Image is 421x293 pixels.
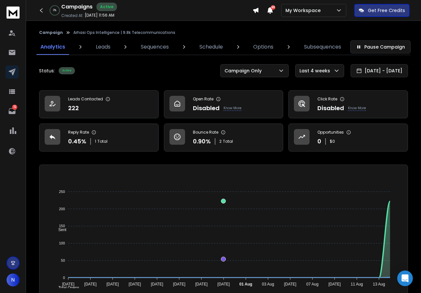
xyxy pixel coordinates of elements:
tspan: [DATE] [84,282,97,286]
tspan: [DATE] [151,282,163,286]
a: Leads [92,39,114,55]
a: Reply Rate0.45%1Total [39,124,159,152]
tspan: 150 [59,224,65,228]
tspan: [DATE] [129,282,141,286]
p: 0 % [53,8,56,12]
tspan: 200 [59,207,65,211]
p: 0 [317,137,321,146]
span: 1 [95,139,96,144]
p: 0.90 % [193,137,211,146]
tspan: 50 [61,258,65,262]
p: Analytics [40,43,65,51]
tspan: 07 Aug [306,282,318,286]
tspan: 0 [63,276,65,280]
p: Campaign Only [225,67,264,74]
div: Active [59,67,75,74]
a: Options [249,39,277,55]
div: Open Intercom Messenger [397,271,413,286]
p: Disabled [317,104,344,113]
p: [DATE] 11:56 AM [85,13,114,18]
p: Schedule [199,43,223,51]
tspan: [DATE] [173,282,186,286]
a: 72 [6,105,19,118]
p: Status: [39,67,55,74]
a: Bounce Rate0.90%2Total [164,124,283,152]
button: N [7,273,20,286]
p: Leads Contacted [68,96,103,102]
tspan: [DATE] [284,282,297,286]
span: 2 [219,139,222,144]
p: $ 0 [330,139,335,144]
p: My Workspace [285,7,323,14]
p: 72 [12,105,17,110]
tspan: 250 [59,190,65,194]
span: Total Opens [53,286,79,290]
p: Reply Rate [68,130,89,135]
a: Leads Contacted222 [39,90,159,118]
p: 222 [68,104,79,113]
button: [DATE] - [DATE] [351,64,408,77]
p: Open Rate [193,96,213,102]
a: Subsequences [300,39,345,55]
a: Open RateDisabledKnow More [164,90,283,118]
tspan: 03 Aug [262,282,274,286]
tspan: [DATE] [196,282,208,286]
tspan: [DATE] [328,282,341,286]
p: Subsequences [304,43,341,51]
p: Know More [348,106,366,111]
p: Know More [224,106,241,111]
p: Get Free Credits [368,7,405,14]
a: Sequences [137,39,173,55]
p: Bounce Rate [193,130,218,135]
a: Opportunities0$0 [288,124,408,152]
a: Analytics [36,39,69,55]
p: Disabled [193,104,220,113]
tspan: [DATE] [107,282,119,286]
p: Last 4 weeks [299,67,333,74]
p: Opportunities [317,130,344,135]
img: logo [7,7,20,19]
a: Click RateDisabledKnow More [288,90,408,118]
button: Campaign [39,30,63,35]
span: Total [97,139,108,144]
button: Pause Campaign [350,40,411,53]
tspan: [DATE] [62,282,75,286]
p: Arhasi Ops Intelligence | 9.8k Telecommunications [73,30,175,35]
tspan: 13 Aug [373,282,385,286]
tspan: 100 [59,241,65,245]
p: Click Rate [317,96,337,102]
tspan: [DATE] [218,282,230,286]
p: Leads [96,43,110,51]
p: Created At: [61,13,83,18]
span: Sent [53,227,66,232]
p: Sequences [141,43,169,51]
p: Options [253,43,273,51]
p: 0.45 % [68,137,86,146]
span: 50 [271,5,275,10]
button: Get Free Credits [354,4,410,17]
h1: Campaigns [61,3,93,11]
tspan: 01 Aug [240,282,253,286]
span: Total [223,139,233,144]
tspan: 11 Aug [351,282,363,286]
a: Schedule [196,39,227,55]
div: Active [96,3,117,11]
